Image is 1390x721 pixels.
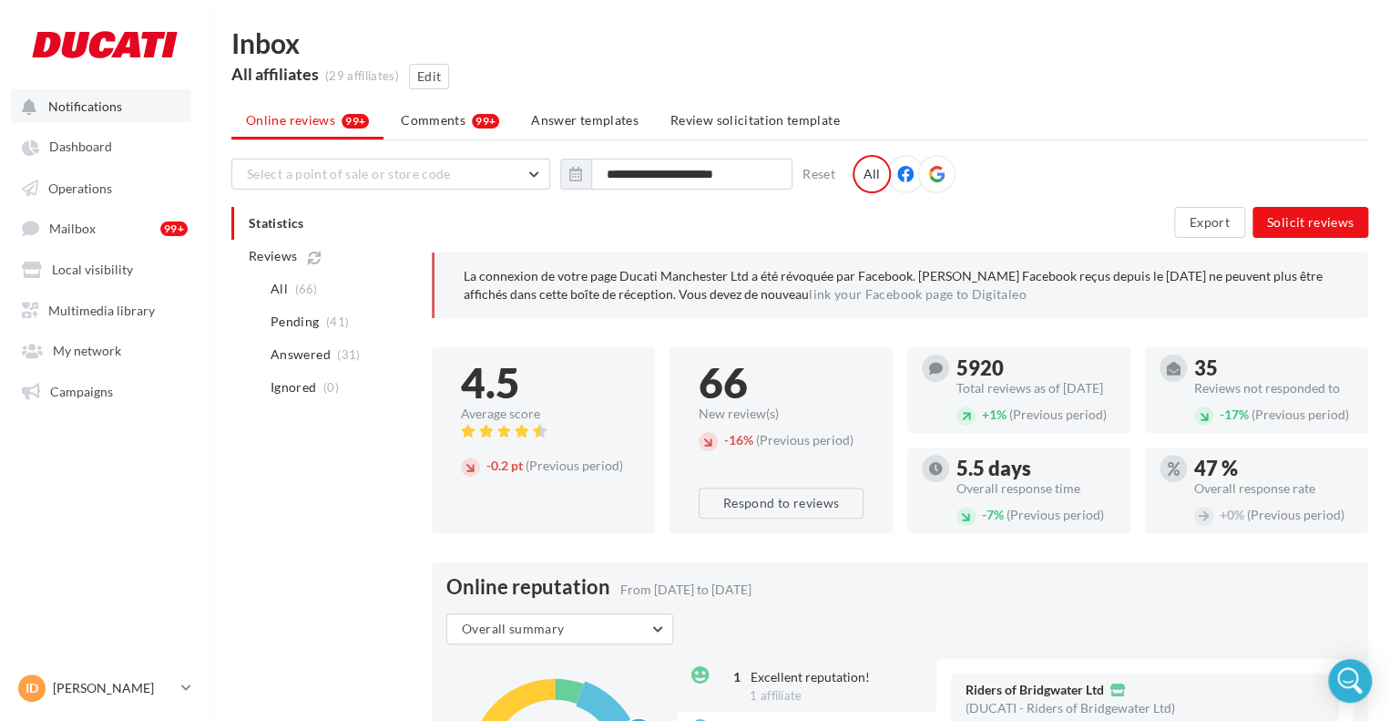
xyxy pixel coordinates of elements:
span: (66) [294,282,317,296]
div: (29 affiliates) [325,68,399,85]
span: Answered [271,345,331,364]
button: Notifications [11,89,191,122]
span: Excellent reputation! [751,669,870,685]
div: 99+ [160,221,188,236]
span: Review solicitation template [670,112,840,128]
span: (Previous period) [1009,407,1107,422]
span: - [982,507,986,522]
span: Reviews [249,247,297,265]
div: Total reviews as of [DATE] [956,382,1116,395]
span: (Previous period) [1007,507,1104,522]
span: (31) [337,347,360,362]
span: Dashboard [49,139,112,155]
span: Mailbox [49,221,96,236]
span: 1 affiliate [750,688,802,703]
div: Average score [461,407,626,420]
button: Edit [409,64,449,89]
div: 5.5 days [956,458,1116,479]
div: 47 % [1194,458,1354,479]
span: + [982,407,989,422]
span: 0.2 pt [486,458,523,473]
a: Operations [11,170,199,203]
span: (Previous period) [756,432,853,448]
span: Operations [48,180,112,195]
span: - [1220,407,1224,422]
button: Respond to reviews [699,488,864,519]
span: Select a point of sale or store code [247,166,451,181]
a: link your Facebook page to Digitaleo [809,287,1027,302]
span: (41) [326,314,349,329]
span: Answer templates [531,112,639,128]
a: Dashboard [11,129,199,162]
a: Local visibility [11,252,199,284]
span: Campaigns [50,383,113,398]
div: Inbox [231,29,1368,57]
span: (Previous period) [1252,407,1349,422]
div: All affiliates [231,66,319,82]
a: Campaigns [11,374,199,407]
button: Reset [795,163,843,185]
span: 7% [982,507,1004,522]
button: Select a point of sale or store code [231,159,550,190]
div: 5920 [956,358,1116,378]
div: 4.5 [461,362,626,404]
span: Pending [271,313,319,331]
span: Ignored [271,378,316,397]
span: ID [26,679,38,697]
span: + [1220,507,1227,522]
span: 0% [1220,507,1244,522]
a: Multimedia library [11,293,199,325]
button: Export [1174,207,1245,238]
div: (DUCATI - Riders of Bridgewater Ltd) [966,702,1175,715]
span: (0) [323,380,339,395]
span: Riders of Bridgwater Ltd [966,684,1104,696]
span: - [486,458,491,473]
button: Solicit reviews [1252,207,1368,238]
div: Overall response time [956,482,1116,495]
div: 66 [699,362,864,404]
span: (Previous period) [1247,507,1344,522]
div: Open Intercom Messenger [1328,659,1372,703]
p: La connexion de votre page Ducati Manchester Ltd a été révoquée par Facebook. [PERSON_NAME] Faceb... [464,267,1339,304]
span: (Previous period) [526,458,623,473]
div: Reviews not responded to [1194,382,1354,395]
a: My network [11,333,199,366]
span: My network [53,343,121,358]
div: 99+ [472,114,499,129]
span: 1% [982,407,1007,422]
a: ID [PERSON_NAME] [15,671,195,706]
span: Overall summary [462,621,564,636]
span: Local visibility [52,262,133,277]
span: Multimedia library [48,302,155,317]
span: Online reputation [446,577,610,597]
span: - [724,432,729,448]
a: Mailbox 99+ [11,211,199,244]
div: All [853,155,891,193]
span: Notifications [48,98,122,114]
div: New review(s) [699,407,864,420]
div: 35 [1194,358,1354,378]
span: 16% [724,432,753,448]
div: Overall response rate [1194,482,1354,495]
button: Overall summary [446,613,673,644]
span: From [DATE] to [DATE] [620,582,751,597]
div: 1 [719,668,741,686]
p: [PERSON_NAME] [53,679,174,697]
span: All [271,280,288,298]
span: Comments [401,111,465,129]
span: 17% [1220,407,1249,422]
